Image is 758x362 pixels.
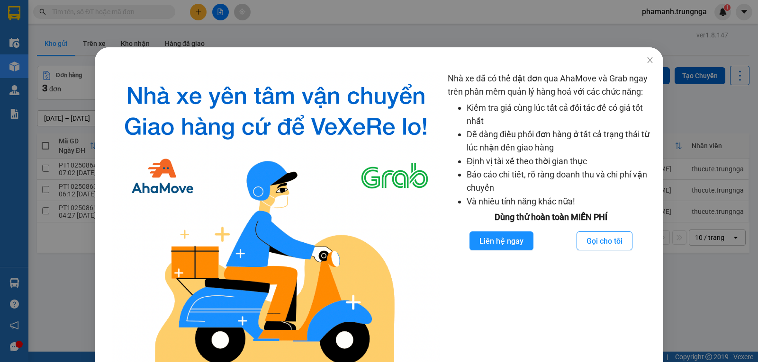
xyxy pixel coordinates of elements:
[467,168,654,195] li: Báo cáo chi tiết, rõ ràng doanh thu và chi phí vận chuyển
[467,155,654,168] li: Định vị tài xế theo thời gian thực
[467,195,654,208] li: Và nhiều tính năng khác nữa!
[448,211,654,224] div: Dùng thử hoàn toàn MIỄN PHÍ
[479,235,523,247] span: Liên hệ ngay
[467,128,654,155] li: Dễ dàng điều phối đơn hàng ở tất cả trạng thái từ lúc nhận đến giao hàng
[577,231,632,250] button: Gọi cho tôi
[646,56,654,64] span: close
[637,47,663,74] button: Close
[467,101,654,128] li: Kiểm tra giá cùng lúc tất cả đối tác để có giá tốt nhất
[469,231,533,250] button: Liên hệ ngay
[587,235,623,247] span: Gọi cho tôi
